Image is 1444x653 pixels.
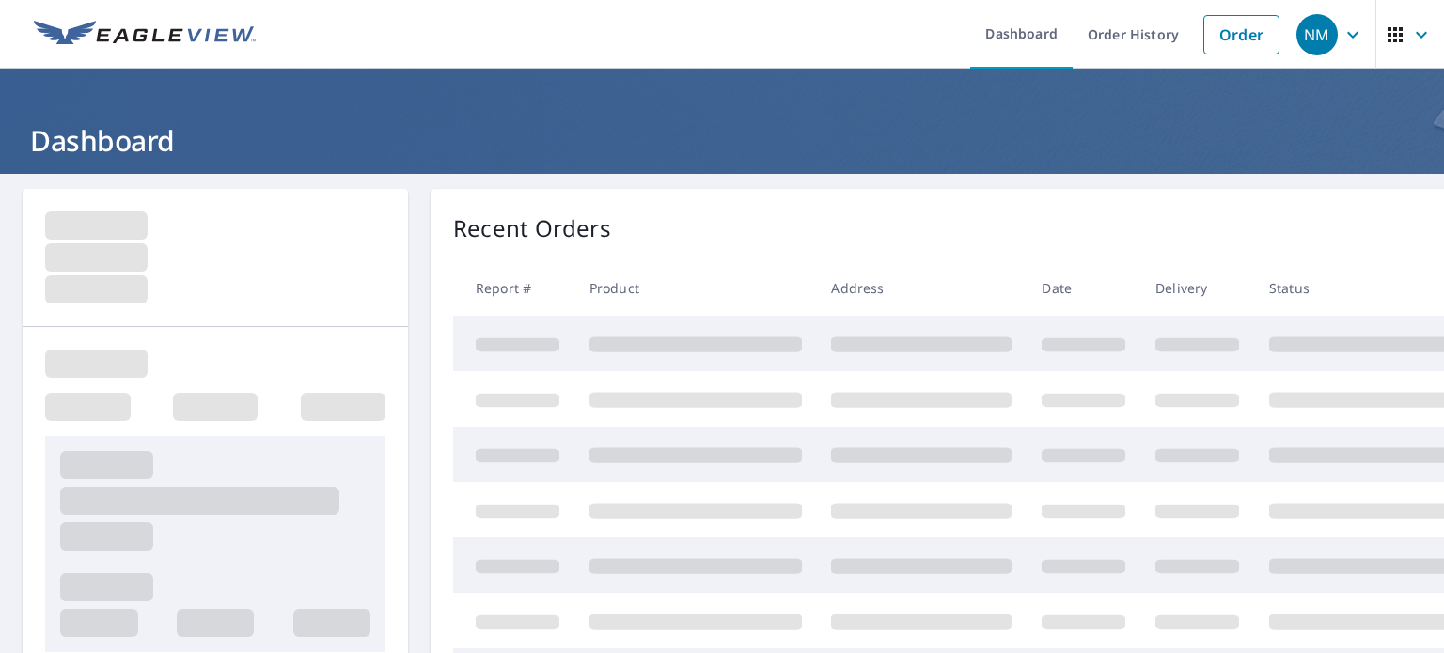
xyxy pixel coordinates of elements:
[1027,260,1140,316] th: Date
[1203,15,1279,54] a: Order
[23,121,1421,160] h1: Dashboard
[34,21,256,49] img: EV Logo
[1140,260,1254,316] th: Delivery
[574,260,817,316] th: Product
[453,260,574,316] th: Report #
[1296,14,1338,55] div: NM
[816,260,1027,316] th: Address
[453,211,611,245] p: Recent Orders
